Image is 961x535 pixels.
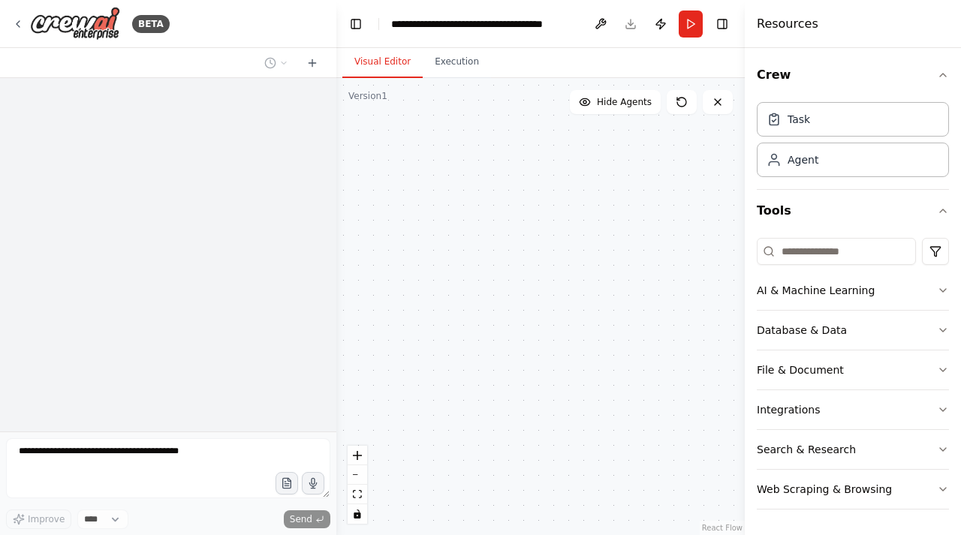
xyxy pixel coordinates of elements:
button: fit view [348,485,367,504]
button: Execution [423,47,491,78]
div: AI & Machine Learning [757,283,875,298]
button: Integrations [757,390,949,429]
div: Version 1 [348,90,387,102]
button: zoom out [348,465,367,485]
div: Search & Research [757,442,856,457]
div: Crew [757,96,949,189]
div: BETA [132,15,170,33]
div: Integrations [757,402,820,417]
button: Send [284,510,330,528]
button: Hide Agents [570,90,661,114]
button: Database & Data [757,311,949,350]
img: Logo [30,7,120,41]
button: File & Document [757,350,949,389]
button: Start a new chat [300,54,324,72]
div: Task [788,112,810,127]
nav: breadcrumb [391,17,543,32]
button: AI & Machine Learning [757,271,949,310]
div: Agent [788,152,818,167]
div: Web Scraping & Browsing [757,482,892,497]
button: toggle interactivity [348,504,367,524]
div: Database & Data [757,323,847,338]
button: Crew [757,54,949,96]
div: File & Document [757,362,844,377]
button: Upload files [276,472,298,494]
span: Hide Agents [597,96,652,108]
button: Switch to previous chat [258,54,294,72]
span: Improve [28,513,65,525]
a: React Flow attribution [702,524,743,532]
button: Click to speak your automation idea [302,472,324,494]
button: Visual Editor [342,47,423,78]
button: Web Scraping & Browsing [757,470,949,509]
div: React Flow controls [348,446,367,524]
span: Send [290,513,312,525]
h4: Resources [757,15,818,33]
button: Tools [757,190,949,232]
button: Improve [6,509,71,529]
button: zoom in [348,446,367,465]
button: Hide left sidebar [345,14,366,35]
button: Hide right sidebar [712,14,733,35]
button: Search & Research [757,430,949,469]
div: Tools [757,232,949,521]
